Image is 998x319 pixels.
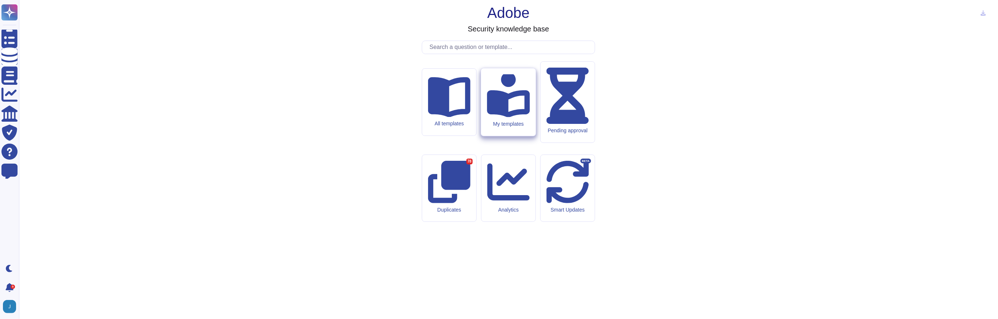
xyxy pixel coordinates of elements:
h3: Security knowledge base [468,24,549,33]
div: Analytics [487,207,530,213]
div: Pending approval [547,128,589,134]
div: My templates [487,121,530,127]
div: 78 [466,159,473,164]
input: Search a question or template... [426,41,595,54]
div: 5 [11,285,15,289]
div: Duplicates [428,207,470,213]
button: user [1,299,21,315]
div: Smart Updates [547,207,589,213]
img: user [3,300,16,313]
div: All templates [428,121,470,127]
div: BETA [581,159,591,164]
h1: Adobe [487,4,530,22]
